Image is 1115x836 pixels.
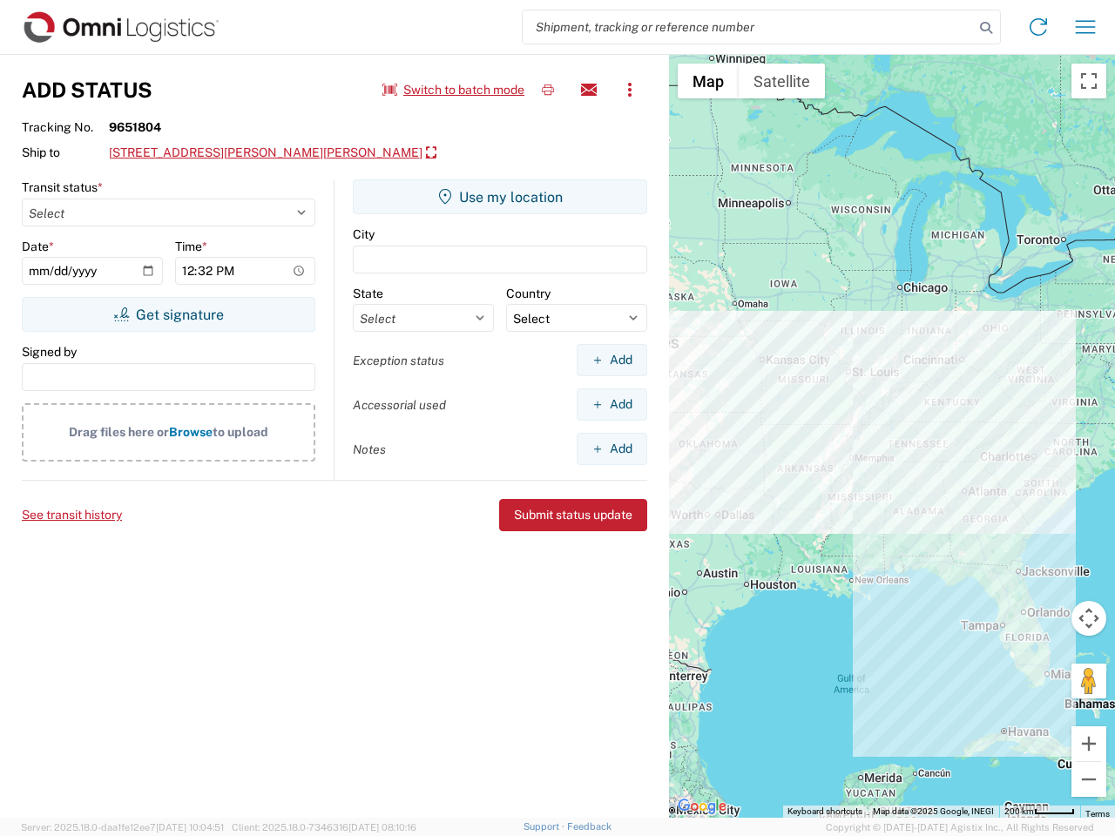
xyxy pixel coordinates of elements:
label: Time [175,239,207,254]
span: to upload [213,425,268,439]
span: [DATE] 08:10:16 [348,822,416,833]
button: Get signature [22,297,315,332]
span: Browse [169,425,213,439]
label: Country [506,286,551,301]
label: State [353,286,383,301]
img: Google [673,795,731,818]
span: 200 km [1004,806,1034,816]
label: City [353,226,375,242]
button: Use my location [353,179,647,214]
a: Open this area in Google Maps (opens a new window) [673,795,731,818]
span: Server: 2025.18.0-daa1fe12ee7 [21,822,224,833]
a: Terms [1085,809,1110,819]
button: Zoom out [1071,762,1106,797]
button: Submit status update [499,499,647,531]
button: Add [577,344,647,376]
span: Ship to [22,145,109,160]
span: Tracking No. [22,119,109,135]
button: Keyboard shortcuts [787,806,862,818]
a: Feedback [567,821,612,832]
button: Zoom in [1071,726,1106,761]
h3: Add Status [22,78,152,103]
label: Accessorial used [353,397,446,413]
label: Date [22,239,54,254]
span: Copyright © [DATE]-[DATE] Agistix Inc., All Rights Reserved [826,819,1094,835]
button: Map Scale: 200 km per 43 pixels [999,806,1080,818]
button: Drag Pegman onto the map to open Street View [1071,664,1106,698]
label: Exception status [353,353,444,368]
strong: 9651804 [109,119,161,135]
a: [STREET_ADDRESS][PERSON_NAME][PERSON_NAME] [109,138,436,168]
button: Add [577,388,647,421]
a: Support [524,821,567,832]
input: Shipment, tracking or reference number [523,10,974,44]
button: Toggle fullscreen view [1071,64,1106,98]
button: Show satellite imagery [739,64,825,98]
button: Switch to batch mode [382,76,524,104]
button: Map camera controls [1071,601,1106,636]
label: Notes [353,442,386,457]
label: Signed by [22,344,77,360]
label: Transit status [22,179,103,195]
button: See transit history [22,501,122,529]
span: Map data ©2025 Google, INEGI [873,806,994,816]
span: Drag files here or [69,425,169,439]
span: Client: 2025.18.0-7346316 [232,822,416,833]
span: [DATE] 10:04:51 [156,822,224,833]
button: Show street map [678,64,739,98]
button: Add [577,433,647,465]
